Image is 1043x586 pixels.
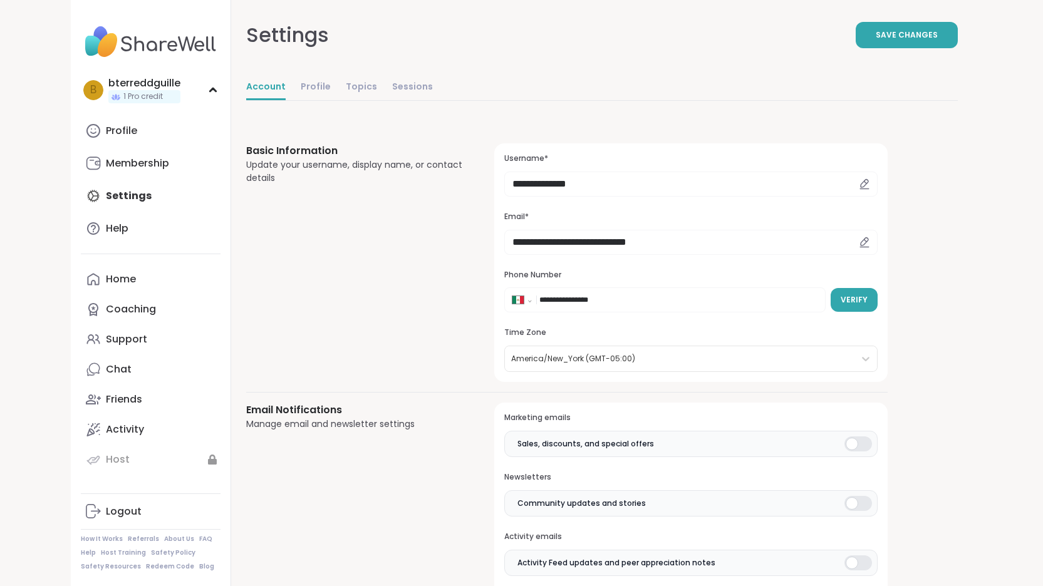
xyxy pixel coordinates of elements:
[517,498,646,509] span: Community updates and stories
[81,116,221,146] a: Profile
[151,548,195,557] a: Safety Policy
[504,413,877,423] h3: Marketing emails
[246,20,329,50] div: Settings
[81,445,221,475] a: Host
[81,496,221,527] a: Logout
[81,384,221,414] a: Friends
[123,91,163,102] span: 1 Pro credit
[81,148,221,178] a: Membership
[106,453,130,466] div: Host
[199,562,214,571] a: Blog
[146,562,194,571] a: Redeem Code
[106,423,144,436] div: Activity
[831,288,878,312] button: Verify
[301,75,331,100] a: Profile
[504,532,877,542] h3: Activity emails
[106,332,147,346] div: Support
[392,75,433,100] a: Sessions
[517,438,654,450] span: Sales, discounts, and special offers
[106,272,136,286] div: Home
[81,414,221,445] a: Activity
[81,20,221,64] img: ShareWell Nav Logo
[106,393,142,406] div: Friends
[246,158,465,185] div: Update your username, display name, or contact details
[108,76,180,90] div: bterreddguille
[101,548,146,557] a: Host Training
[106,302,156,316] div: Coaching
[504,212,877,222] h3: Email*
[246,75,286,100] a: Account
[841,294,868,306] span: Verify
[504,270,877,280] h3: Phone Number
[504,327,877,338] h3: Time Zone
[106,222,128,235] div: Help
[81,562,141,571] a: Safety Resources
[856,22,958,48] button: Save Changes
[81,324,221,354] a: Support
[246,418,465,431] div: Manage email and newsletter settings
[246,143,465,158] h3: Basic Information
[246,403,465,418] h3: Email Notifications
[90,82,96,98] span: b
[106,124,137,138] div: Profile
[106,157,169,170] div: Membership
[199,535,212,543] a: FAQ
[81,213,221,244] a: Help
[164,535,194,543] a: About Us
[81,535,123,543] a: How It Works
[106,362,132,376] div: Chat
[128,535,159,543] a: Referrals
[81,354,221,384] a: Chat
[81,294,221,324] a: Coaching
[876,29,938,41] span: Save Changes
[504,153,877,164] h3: Username*
[81,264,221,294] a: Home
[81,548,96,557] a: Help
[346,75,377,100] a: Topics
[504,472,877,483] h3: Newsletters
[517,557,715,568] span: Activity Feed updates and peer appreciation notes
[106,505,142,518] div: Logout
